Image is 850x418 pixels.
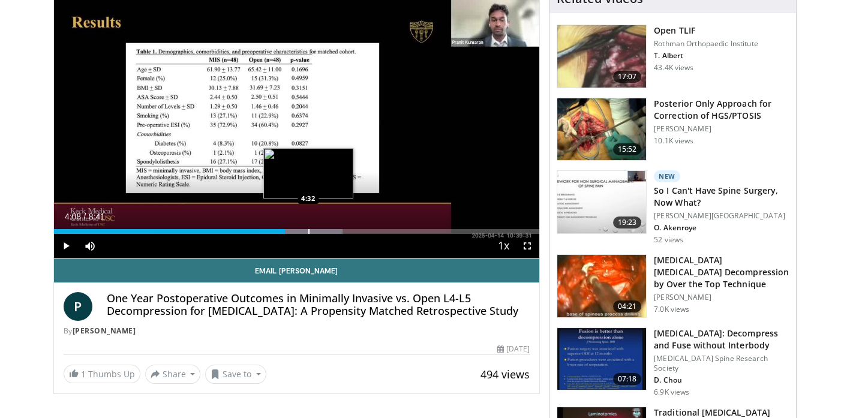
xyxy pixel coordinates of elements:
p: T. Albert [654,51,758,61]
div: By [64,326,530,336]
img: image.jpeg [263,148,353,199]
p: [MEDICAL_DATA] Spine Research Society [654,354,789,373]
img: 97801bed-5de1-4037-bed6-2d7170b090cf.150x105_q85_crop-smart_upscale.jpg [557,328,646,390]
h3: Posterior Only Approach for Correction of HGS/PTOSIS [654,98,789,122]
span: 04:21 [613,300,642,312]
span: 8:41 [89,212,105,221]
a: [PERSON_NAME] [73,326,136,336]
h3: [MEDICAL_DATA] [MEDICAL_DATA] Decompression by Over the Top Technique [654,254,789,290]
p: 10.1K views [654,136,693,146]
img: 87433_0000_3.png.150x105_q85_crop-smart_upscale.jpg [557,25,646,88]
img: AMFAUBLRvnRX8J4n4xMDoxOjByO_JhYE.150x105_q85_crop-smart_upscale.jpg [557,98,646,161]
img: 5bc800f5-1105-408a-bbac-d346e50c89d5.150x105_q85_crop-smart_upscale.jpg [557,255,646,317]
a: 15:52 Posterior Only Approach for Correction of HGS/PTOSIS [PERSON_NAME] 10.1K views [557,98,789,161]
span: 15:52 [613,143,642,155]
p: O. Akenroye [654,223,789,233]
p: [PERSON_NAME][GEOGRAPHIC_DATA] [654,211,789,221]
span: 17:07 [613,71,642,83]
span: 07:18 [613,373,642,385]
a: 04:21 [MEDICAL_DATA] [MEDICAL_DATA] Decompression by Over the Top Technique [PERSON_NAME] 7.0K views [557,254,789,318]
a: 17:07 Open TLIF Rothman Orthopaedic Institute T. Albert 43.4K views [557,25,789,88]
a: Email [PERSON_NAME] [54,258,540,282]
p: [PERSON_NAME] [654,124,789,134]
button: Mute [78,234,102,258]
button: Play [54,234,78,258]
p: New [654,170,680,182]
a: 19:23 New So I Can't Have Spine Surgery, Now What? [PERSON_NAME][GEOGRAPHIC_DATA] O. Akenroye 52 ... [557,170,789,245]
h3: Open TLIF [654,25,758,37]
p: 7.0K views [654,305,689,314]
p: 52 views [654,235,683,245]
a: 1 Thumbs Up [64,365,140,383]
img: c4373fc0-6c06-41b5-9b74-66e3a29521fb.150x105_q85_crop-smart_upscale.jpg [557,171,646,233]
span: / [84,212,86,221]
span: 1 [81,368,86,380]
p: 43.4K views [654,63,693,73]
span: 19:23 [613,216,642,228]
div: Progress Bar [54,229,540,234]
span: 4:08 [65,212,81,221]
button: Share [145,365,201,384]
p: D. Chou [654,375,789,385]
a: P [64,292,92,321]
p: 6.9K views [654,387,689,397]
button: Playback Rate [491,234,515,258]
p: Rothman Orthopaedic Institute [654,39,758,49]
h3: So I Can't Have Spine Surgery, Now What? [654,185,789,209]
div: [DATE] [497,344,530,354]
h4: One Year Postoperative Outcomes in Minimally Invasive vs. Open L4-L5 Decompression for [MEDICAL_D... [107,292,530,318]
p: [PERSON_NAME] [654,293,789,302]
h3: [MEDICAL_DATA]: Decompress and Fuse without Interbody [654,327,789,351]
a: 07:18 [MEDICAL_DATA]: Decompress and Fuse without Interbody [MEDICAL_DATA] Spine Research Society... [557,327,789,397]
button: Save to [205,365,266,384]
span: 494 views [480,367,530,381]
button: Fullscreen [515,234,539,258]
